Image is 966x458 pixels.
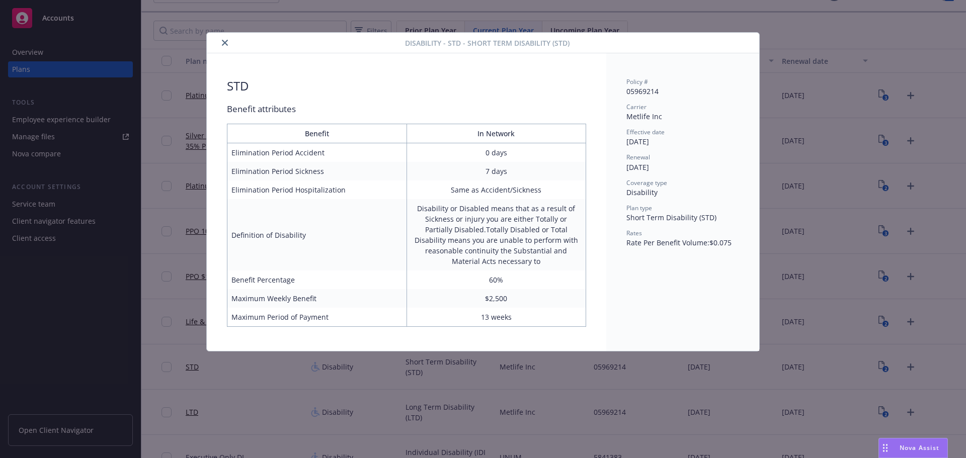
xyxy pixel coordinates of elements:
span: Disability - STD - Short Term Disability (STD) [405,38,570,48]
td: 7 days [407,162,586,180]
span: Effective date [626,128,665,136]
button: close [219,37,231,49]
td: Same as Accident/Sickness [407,180,586,199]
div: Metlife Inc [626,111,739,122]
span: Policy # [626,77,648,86]
div: Benefit attributes [227,103,586,116]
div: [DATE] [626,162,739,172]
th: In Network [407,124,586,143]
span: Carrier [626,103,647,111]
td: 60% [407,270,586,289]
div: 05969214 [626,86,739,97]
td: Disability or Disabled means that as a result of Sickness or injury you are either Totally or Par... [407,199,586,270]
td: Maximum Period of Payment [227,308,407,327]
td: 13 weeks [407,308,586,327]
td: Maximum Weekly Benefit [227,289,407,308]
div: [DATE] [626,136,739,147]
span: Plan type [626,204,652,212]
div: Disability [626,187,739,198]
button: Nova Assist [878,438,948,458]
span: Nova Assist [900,443,939,452]
td: Benefit Percentage [227,270,407,289]
span: Coverage type [626,178,667,187]
td: Definition of Disability [227,199,407,270]
td: Elimination Period Accident [227,143,407,162]
div: Rate Per Benefit Volume : $0.075 [626,237,739,248]
div: Drag to move [879,438,892,457]
span: Renewal [626,153,650,161]
td: 0 days [407,143,586,162]
td: Elimination Period Sickness [227,162,407,180]
th: Benefit [227,124,407,143]
td: Elimination Period Hospitalization [227,180,407,199]
div: STD [227,77,249,95]
div: Short Term Disability (STD) [626,212,739,223]
td: $2,500 [407,289,586,308]
span: Rates [626,229,642,237]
